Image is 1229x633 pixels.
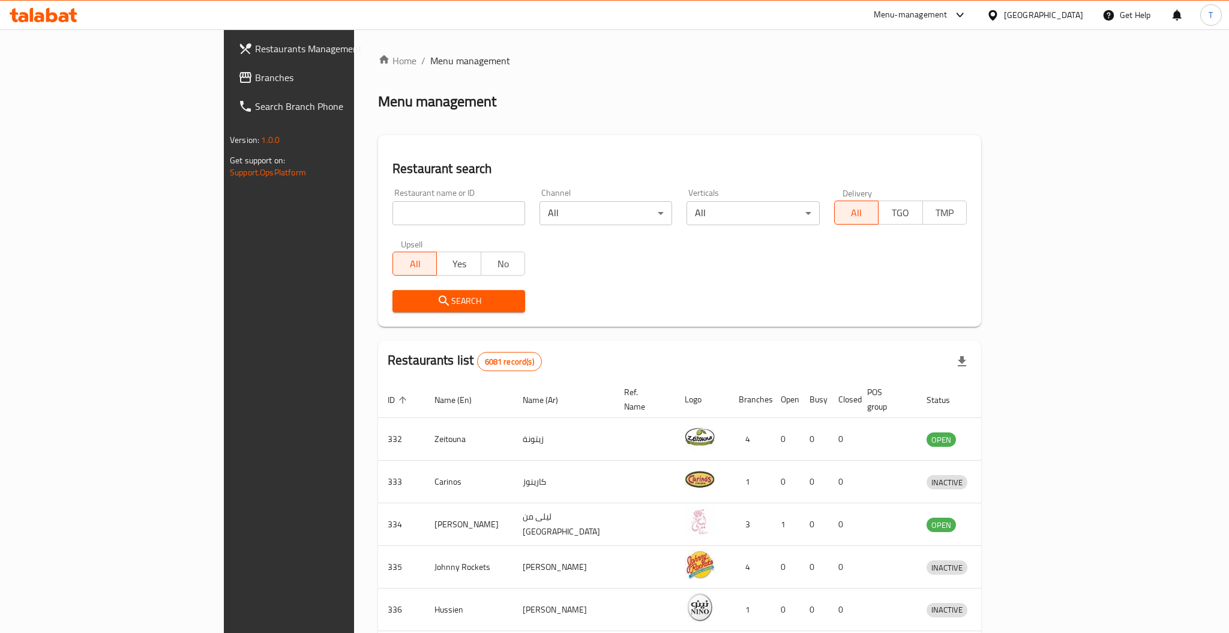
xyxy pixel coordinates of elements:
[481,252,525,276] button: No
[1004,8,1083,22] div: [GEOGRAPHIC_DATA]
[378,53,981,68] nav: breadcrumb
[829,589,858,631] td: 0
[800,381,829,418] th: Busy
[392,160,967,178] h2: Restaurant search
[771,589,800,631] td: 0
[771,418,800,461] td: 0
[834,201,879,225] button: All
[948,347,976,376] div: Export file
[685,507,715,537] img: Leila Min Lebnan
[513,503,614,546] td: ليلى من [GEOGRAPHIC_DATA]
[927,432,956,447] div: OPEN
[729,503,771,546] td: 3
[878,201,922,225] button: TGO
[874,8,948,22] div: Menu-management
[436,252,481,276] button: Yes
[513,461,614,503] td: كارينوز
[230,132,259,148] span: Version:
[687,201,819,225] div: All
[685,550,715,580] img: Johnny Rockets
[402,294,515,309] span: Search
[230,165,306,180] a: Support.OpsPlatform
[800,461,829,503] td: 0
[513,546,614,589] td: [PERSON_NAME]
[729,418,771,461] td: 4
[829,381,858,418] th: Closed
[398,255,432,273] span: All
[829,503,858,546] td: 0
[800,589,829,631] td: 0
[829,418,858,461] td: 0
[800,546,829,589] td: 0
[829,461,858,503] td: 0
[729,381,771,418] th: Branches
[425,503,513,546] td: [PERSON_NAME]
[800,503,829,546] td: 0
[729,461,771,503] td: 1
[624,385,661,414] span: Ref. Name
[771,546,800,589] td: 0
[840,204,874,222] span: All
[883,204,918,222] span: TGO
[434,393,487,407] span: Name (En)
[229,92,429,121] a: Search Branch Phone
[255,41,419,56] span: Restaurants Management
[675,381,729,418] th: Logo
[478,356,541,368] span: 6081 record(s)
[425,546,513,589] td: Johnny Rockets
[867,385,903,414] span: POS group
[486,255,520,273] span: No
[229,34,429,63] a: Restaurants Management
[425,589,513,631] td: Hussien
[513,589,614,631] td: [PERSON_NAME]
[261,132,280,148] span: 1.0.0
[685,592,715,622] img: Hussien
[771,461,800,503] td: 0
[523,393,574,407] span: Name (Ar)
[425,418,513,461] td: Zeitouna
[442,255,476,273] span: Yes
[927,560,967,575] div: INACTIVE
[392,252,437,276] button: All
[230,153,285,168] span: Get support on:
[388,351,542,371] h2: Restaurants list
[255,99,419,114] span: Search Branch Phone
[388,393,410,407] span: ID
[927,561,967,575] span: INACTIVE
[927,476,967,489] span: INACTIVE
[829,546,858,589] td: 0
[513,418,614,461] td: زيتونة
[800,418,829,461] td: 0
[477,352,542,371] div: Total records count
[922,201,967,225] button: TMP
[392,201,525,225] input: Search for restaurant name or ID..
[927,433,956,447] span: OPEN
[843,189,873,197] label: Delivery
[539,201,672,225] div: All
[401,240,423,248] label: Upsell
[927,518,956,532] span: OPEN
[771,381,800,418] th: Open
[928,204,962,222] span: TMP
[392,290,525,312] button: Search
[685,464,715,494] img: Carinos
[685,422,715,452] img: Zeitouna
[255,70,419,85] span: Branches
[771,503,800,546] td: 1
[927,393,966,407] span: Status
[430,53,510,68] span: Menu management
[425,461,513,503] td: Carinos
[927,518,956,532] div: OPEN
[378,92,496,111] h2: Menu management
[729,589,771,631] td: 1
[229,63,429,92] a: Branches
[729,546,771,589] td: 4
[1209,8,1213,22] span: T
[927,603,967,617] span: INACTIVE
